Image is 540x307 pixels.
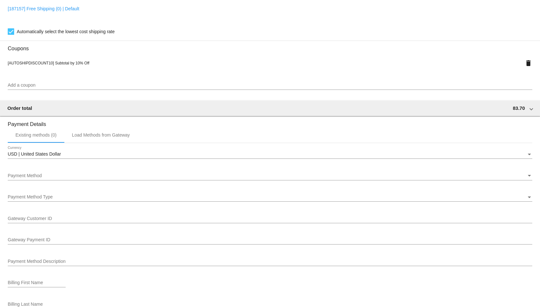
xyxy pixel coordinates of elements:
[15,132,57,138] div: Existing methods (0)
[513,105,525,111] span: 83.70
[8,173,42,178] span: Payment Method
[8,41,532,52] h3: Coupons
[8,6,79,11] a: [187157] Free Shipping (0) | Default
[8,237,532,243] input: Gateway Payment ID
[7,105,32,111] span: Order total
[17,28,115,35] span: Automatically select the lowest cost shipping rate
[8,83,532,88] input: Add a coupon
[8,280,66,285] input: Billing First Name
[8,151,61,157] span: USD | United States Dollar
[8,194,53,199] span: Payment Method Type
[8,302,66,307] input: Billing Last Name
[8,116,532,127] h3: Payment Details
[72,132,130,138] div: Load Methods from Gateway
[8,173,532,178] mat-select: Payment Method
[8,259,532,264] input: Payment Method Description
[8,216,532,221] input: Gateway Customer ID
[8,61,89,65] span: [AUTOSHIPDISCOUNT10] Subtotal by 10% Off
[8,152,532,157] mat-select: Currency
[8,195,532,200] mat-select: Payment Method Type
[525,59,532,67] mat-icon: delete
